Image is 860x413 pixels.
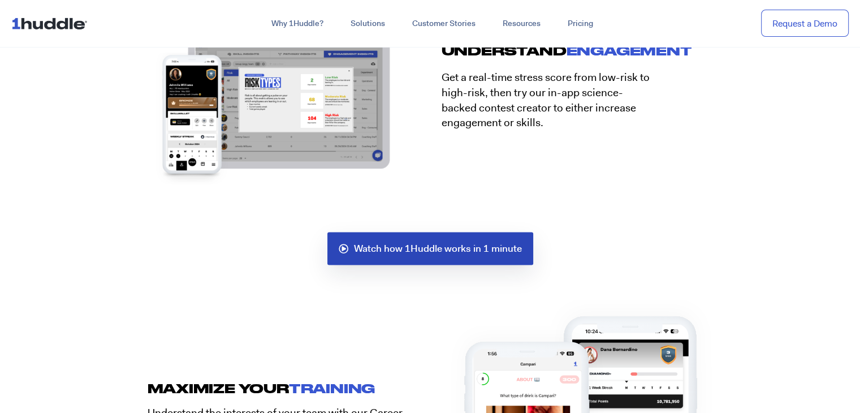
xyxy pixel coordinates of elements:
img: ... [11,12,92,34]
h2: MAXIMIZE YOUR [148,380,430,397]
a: Customer Stories [399,14,489,34]
span: Training [289,381,375,395]
a: Watch how 1Huddle works in 1 minute [327,233,533,265]
span: ENGAGEMENT [566,44,692,58]
span: Watch how 1Huddle works in 1 minute [354,244,522,254]
h2: UNDERSTAND [442,42,713,59]
a: Solutions [337,14,399,34]
a: Why 1Huddle? [258,14,337,34]
a: Request a Demo [761,10,849,37]
p: Get a real-time stress score from low-risk to high-risk, then try our in-app science-backed conte... [442,70,651,130]
a: Resources [489,14,554,34]
a: Pricing [554,14,607,34]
